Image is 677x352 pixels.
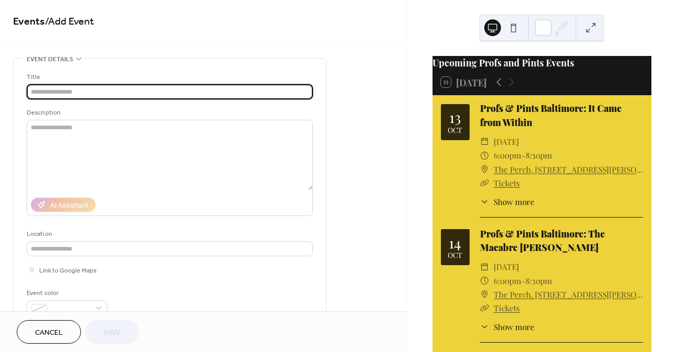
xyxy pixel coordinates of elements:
[35,327,63,338] span: Cancel
[45,12,94,32] span: / Add Event
[17,320,81,344] button: Cancel
[448,252,462,259] div: Oct
[480,274,489,288] div: ​
[494,149,521,162] span: 6:00pm
[494,260,519,274] span: [DATE]
[494,163,643,176] a: The Perch, [STREET_ADDRESS][PERSON_NAME]
[27,288,105,299] div: Event color
[480,288,489,301] div: ​
[27,107,311,118] div: Description
[494,288,643,301] a: The Perch, [STREET_ADDRESS][PERSON_NAME]
[480,301,489,315] div: ​
[494,321,534,333] span: Show more
[480,260,489,274] div: ​
[494,274,521,288] span: 6:00pm
[433,56,651,70] div: Upcoming Profs and Pints Events
[480,102,622,128] a: Profs & Pints Baltimore: It Came from Within
[480,321,489,333] div: ​
[449,235,461,250] div: 14
[494,196,534,208] span: Show more
[494,302,520,313] a: Tickets
[27,72,311,83] div: Title
[480,228,605,253] a: Profs & Pints Baltimore: The Macabre [PERSON_NAME]
[480,149,489,162] div: ​
[480,196,534,208] button: ​Show more
[521,274,526,288] span: -
[448,127,462,134] div: Oct
[480,321,534,333] button: ​Show more
[480,163,489,176] div: ​
[480,196,489,208] div: ​
[480,176,489,190] div: ​
[13,12,45,32] a: Events
[39,265,97,276] span: Link to Google Maps
[494,135,519,149] span: [DATE]
[449,110,461,124] div: 13
[480,135,489,149] div: ​
[521,149,526,162] span: -
[494,177,520,188] a: Tickets
[27,54,73,65] span: Event details
[526,274,552,288] span: 8:30pm
[526,149,552,162] span: 8:30pm
[27,229,311,240] div: Location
